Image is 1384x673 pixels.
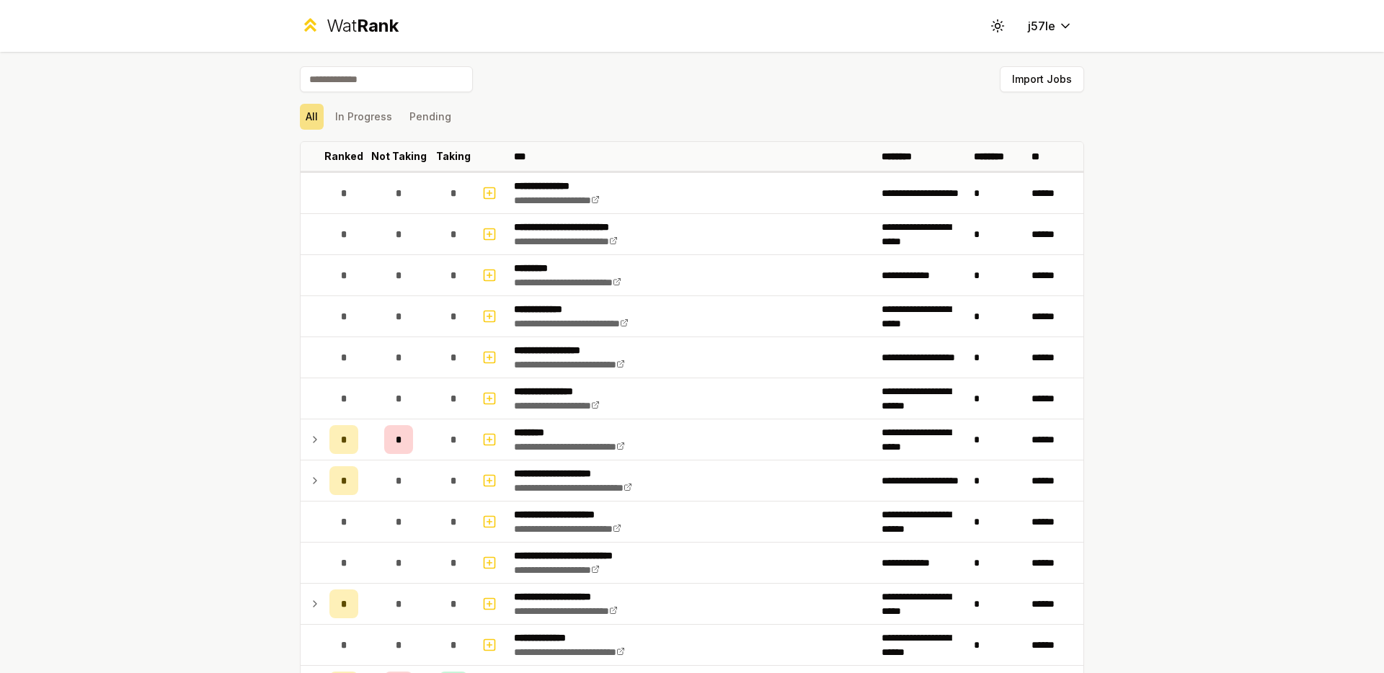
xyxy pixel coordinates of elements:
span: j57le [1028,17,1055,35]
p: Ranked [324,149,363,164]
span: Rank [357,15,399,36]
button: Pending [404,104,457,130]
a: WatRank [300,14,399,37]
div: Wat [327,14,399,37]
button: All [300,104,324,130]
button: Import Jobs [1000,66,1084,92]
p: Taking [436,149,471,164]
p: Not Taking [371,149,427,164]
button: j57le [1016,13,1084,39]
button: In Progress [329,104,398,130]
